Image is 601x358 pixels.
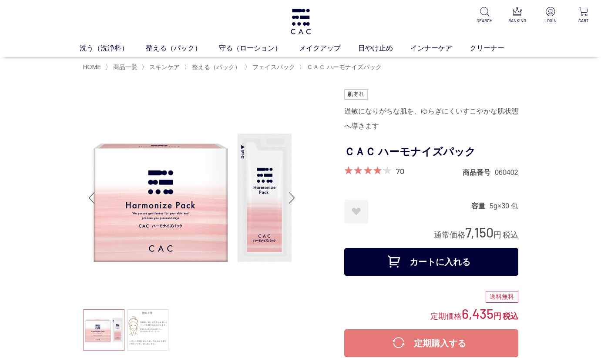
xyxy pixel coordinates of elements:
a: フェイスパック [251,64,295,70]
a: 整える（パック） [190,64,241,70]
p: CART [573,17,594,24]
p: LOGIN [540,17,561,24]
li: 〉 [141,63,182,71]
li: 〉 [299,63,384,71]
span: 税込 [503,312,518,321]
div: 送料無料 [486,291,518,303]
span: 整える（パック） [192,64,241,70]
h1: ＣＡＣ ハーモナイズパック [344,142,518,162]
p: SEARCH [474,17,495,24]
a: HOME [83,64,101,70]
span: 通常価格 [434,231,465,239]
a: RANKING [507,7,528,24]
span: 商品一覧 [113,64,138,70]
span: 円 [494,231,501,239]
a: 日やけ止め [358,43,410,54]
span: 定期価格 [430,311,462,321]
a: 整える（パック） [146,43,219,54]
li: 〉 [245,63,297,71]
img: 肌あれ [344,89,368,100]
a: スキンケア [148,64,180,70]
a: インナーケア [410,43,470,54]
li: 〉 [105,63,140,71]
li: 〉 [184,63,243,71]
dt: 商品番号 [463,168,495,177]
span: フェイスパック [252,64,295,70]
dd: 5g×30 包 [490,201,518,211]
a: お気に入りに登録する [344,200,368,224]
div: 過敏になりがちな肌を、ゆらぎにくいすこやかな肌状態へ導きます [344,104,518,134]
a: SEARCH [474,7,495,24]
span: 税込 [503,231,518,239]
p: RANKING [507,17,528,24]
div: Previous slide [83,181,101,215]
a: ＣＡＣ ハーモナイズパック [305,64,382,70]
span: ＣＡＣ ハーモナイズパック [307,64,382,70]
dd: 060402 [495,168,518,177]
a: CART [573,7,594,24]
span: 6,435 [462,305,494,321]
a: LOGIN [540,7,561,24]
span: 7,150 [465,224,494,240]
a: メイクアップ [299,43,358,54]
span: スキンケア [149,64,180,70]
button: カートに入れる [344,248,518,276]
a: 守る（ローション） [219,43,299,54]
dt: 容量 [471,201,490,211]
span: 円 [494,312,501,321]
a: 商品一覧 [111,64,138,70]
div: Next slide [283,181,301,215]
img: logo [289,9,312,34]
img: ＣＡＣ ハーモナイズパック [83,89,301,307]
a: 洗う（洗浄料） [80,43,146,54]
a: クリーナー [470,43,522,54]
a: 70 [396,166,404,176]
button: 定期購入する [344,329,518,357]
